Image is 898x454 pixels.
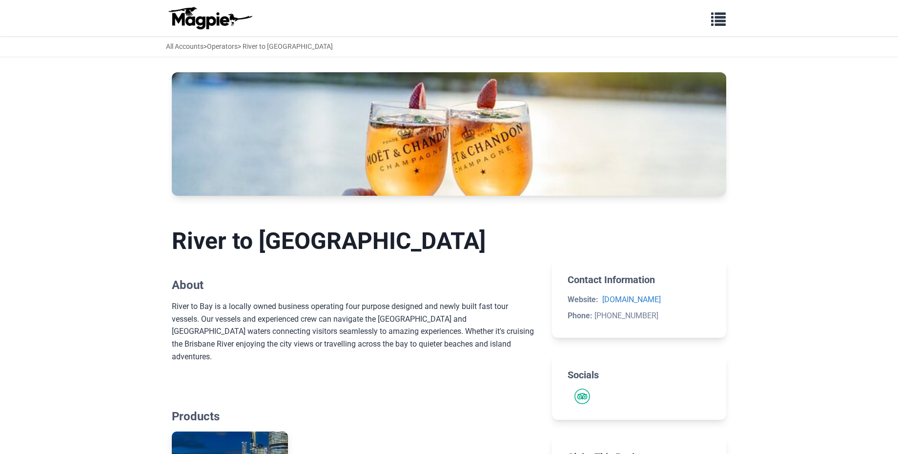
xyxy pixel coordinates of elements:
h2: Products [172,410,536,424]
p: River to Bay is a locally owned business operating four purpose designed and newly built fast tou... [172,300,536,363]
strong: Website: [568,295,598,304]
a: [DOMAIN_NAME] [602,295,661,304]
li: [PHONE_NUMBER] [568,310,711,322]
a: All Accounts [166,42,204,50]
img: Tripadvisor icon [574,389,590,404]
strong: Phone: [568,311,592,320]
h2: About [172,278,536,292]
a: Operators [207,42,238,50]
h1: River to [GEOGRAPHIC_DATA] [172,227,536,255]
div: > > River to [GEOGRAPHIC_DATA] [166,41,333,52]
img: logo-ab69f6fb50320c5b225c76a69d11143b.png [166,6,254,30]
h2: Socials [568,369,711,381]
img: River to Bay [172,72,726,195]
a: Tripadvisor [574,389,590,404]
h2: Contact Information [568,274,711,286]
